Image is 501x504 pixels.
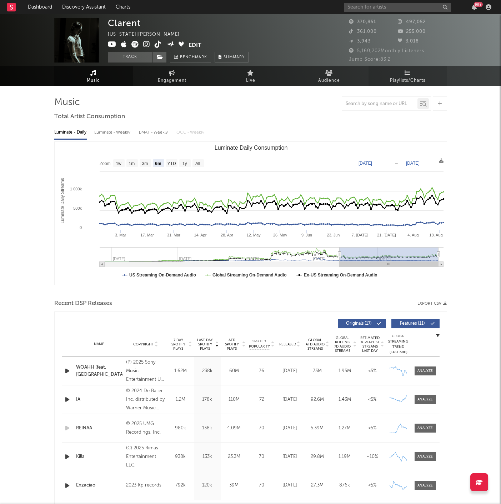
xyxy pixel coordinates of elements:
[222,482,246,489] div: 39M
[249,425,274,432] div: 70
[246,76,255,85] span: Live
[169,368,192,375] div: 1.62M
[133,342,154,346] span: Copyright
[333,396,357,403] div: 1.43M
[196,482,219,489] div: 120k
[359,161,372,166] text: [DATE]
[290,66,369,86] a: Audience
[126,358,165,384] div: (P) 2025 Sony Music Entertainment US Latin LLC/Head [MEDICAL_DATA] Records Inc.
[474,2,483,7] div: 99 +
[169,453,192,460] div: 938k
[214,145,287,151] text: Luminate Daily Consumption
[196,396,219,403] div: 178k
[215,52,249,63] button: Summary
[221,233,233,237] text: 28. Apr
[391,319,440,328] button: Features(11)
[327,233,340,237] text: 23. Jun
[369,66,447,86] a: Playlists/Charts
[139,126,169,139] div: BMAT - Weekly
[126,444,165,470] div: (C) 2025 Rimas Entertainment LLC.
[304,273,377,278] text: Ex-US Streaming On-Demand Audio
[212,273,286,278] text: Global Streaming On-Demand Audio
[398,39,419,44] span: 3,018
[342,321,375,326] span: Originals ( 17 )
[73,206,82,210] text: 500k
[195,161,200,166] text: All
[116,161,121,166] text: 1w
[305,368,329,375] div: 73M
[222,453,246,460] div: 23.3M
[351,233,368,237] text: 7. [DATE]
[94,126,132,139] div: Luminate - Weekly
[278,453,302,460] div: [DATE]
[196,425,219,432] div: 138k
[70,187,82,191] text: 1 000k
[333,453,357,460] div: 1.19M
[76,341,123,347] div: Name
[360,425,384,432] div: <5%
[189,41,201,50] button: Edit
[76,364,123,378] div: WOAHH (feat. [GEOGRAPHIC_DATA])
[182,161,187,166] text: 1y
[249,482,274,489] div: 70
[169,396,192,403] div: 1.2M
[349,29,377,34] span: 361,000
[429,233,442,237] text: 18. Aug
[169,425,192,432] div: 980k
[76,453,123,460] a: Killa
[390,76,425,85] span: Playlists/Charts
[360,336,380,353] span: Estimated % Playlist Streams Last Day
[406,161,420,166] text: [DATE]
[108,52,152,63] button: Track
[249,396,274,403] div: 72
[54,113,125,121] span: Total Artist Consumption
[115,233,126,237] text: 3. Mar
[196,338,215,351] span: Last Day Spotify Plays
[167,233,180,237] text: 31. Mar
[360,453,384,460] div: ~ 10 %
[60,178,65,223] text: Luminate Daily Streams
[338,319,386,328] button: Originals(17)
[169,482,192,489] div: 792k
[349,20,376,24] span: 370,851
[55,142,447,285] svg: Luminate Daily Consumption
[133,66,211,86] a: Engagement
[129,273,196,278] text: US Streaming On-Demand Audio
[333,368,357,375] div: 1.95M
[342,101,417,107] input: Search by song name or URL
[305,453,329,460] div: 29.8M
[333,336,352,353] span: Global Rolling 7D Audio Streams
[344,3,451,12] input: Search for artists
[246,233,261,237] text: 12. May
[278,368,302,375] div: [DATE]
[54,66,133,86] a: Music
[126,420,165,437] div: © 2025 UMG Recordings, Inc.
[76,425,123,432] a: REINAA
[377,233,396,237] text: 21. [DATE]
[155,161,161,166] text: 6m
[360,368,384,375] div: <5%
[170,52,211,63] a: Benchmark
[140,233,154,237] text: 17. Mar
[222,396,246,403] div: 110M
[158,76,186,85] span: Engagement
[407,233,419,237] text: 4. Aug
[360,482,384,489] div: <5%
[108,30,188,39] div: [US_STATE] | [PERSON_NAME]
[398,29,426,34] span: 255,000
[76,482,123,489] div: Enzaciao
[54,126,87,139] div: Luminate - Daily
[333,482,357,489] div: 876k
[76,396,123,403] a: IA
[249,453,274,460] div: 70
[398,20,426,24] span: 497,052
[249,339,270,349] span: Spotify Popularity
[180,53,207,62] span: Benchmark
[394,161,399,166] text: →
[126,387,165,413] div: © 2024 De Baller Inc. distributed by Warner Music Latina Inc.
[396,321,429,326] span: Features ( 11 )
[54,299,112,308] span: Recent DSP Releases
[349,39,371,44] span: 3,943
